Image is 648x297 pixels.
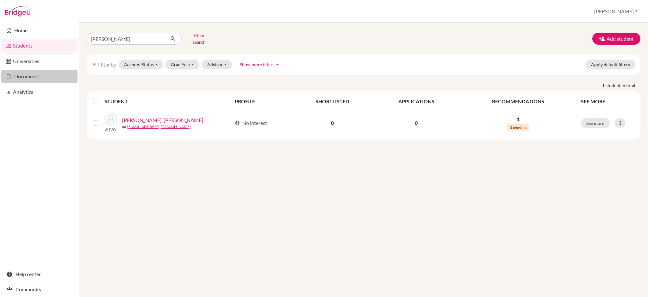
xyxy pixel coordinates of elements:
[586,60,635,69] button: Apply default filters
[591,5,640,17] button: [PERSON_NAME]
[202,60,232,69] button: Advisor
[274,61,281,68] i: arrow_drop_up
[122,116,203,124] a: [PERSON_NAME], [PERSON_NAME]
[459,94,577,109] th: RECOMMENDATIONS
[235,120,240,126] span: account_circle
[581,118,610,128] button: See more
[463,115,573,123] p: 1
[98,61,116,68] span: Filter by
[592,33,640,45] button: Add student
[165,60,200,69] button: Grad Year
[182,30,217,47] button: Clear search
[5,6,30,16] img: Bridge-U
[119,60,163,69] button: Account Status
[104,126,117,133] p: 2026
[1,24,78,37] a: Home
[577,94,638,109] th: SEE MORE
[234,60,286,69] button: Show more filtersarrow_drop_up
[1,283,78,296] a: Community
[127,124,191,130] a: [EMAIL_ADDRESS][DOMAIN_NAME]
[1,70,78,83] a: Documents
[1,268,78,281] a: Help center
[87,33,165,45] input: Find student by name...
[92,62,97,67] i: filter_list
[240,62,274,67] span: Show more filters
[122,125,126,129] span: mail
[373,94,459,109] th: APPLICATIONS
[292,109,373,137] td: 0
[235,119,267,127] div: No interest
[292,94,373,109] th: SHORTLISTED
[606,82,640,89] span: student in total
[231,94,292,109] th: PROFILE
[104,113,117,126] img: Wu, An-Chen
[104,94,231,109] th: STUDENT
[1,39,78,52] a: Students
[1,55,78,68] a: Universities
[602,82,606,89] strong: 1
[373,109,459,137] td: 0
[1,86,78,98] a: Analytics
[508,124,529,131] span: 1 pending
